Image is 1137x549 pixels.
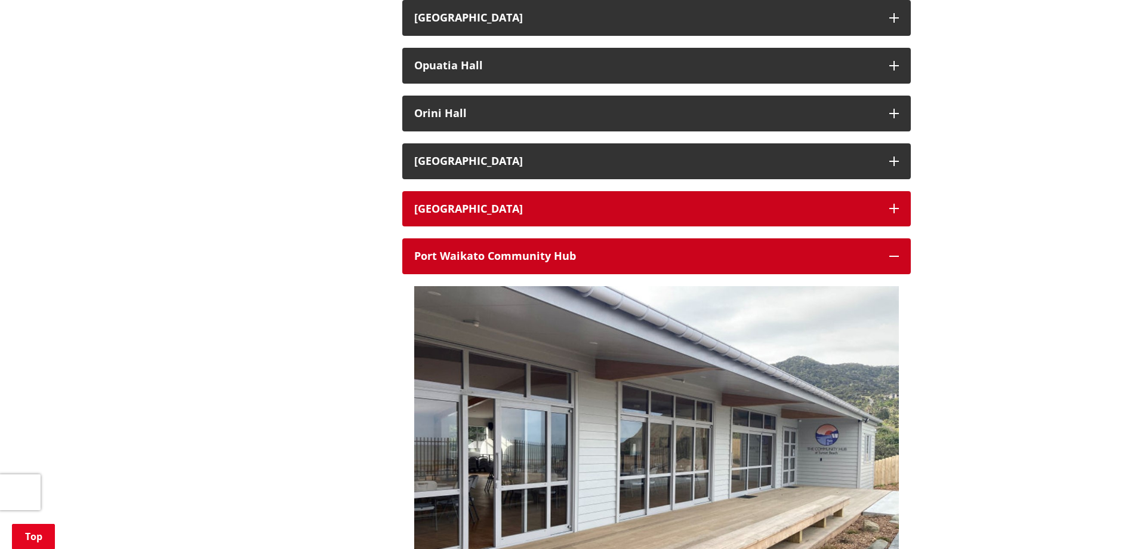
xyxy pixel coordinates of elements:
button: Port Waikato Community Hub [402,238,911,274]
iframe: Messenger Launcher [1082,499,1125,542]
button: Orini Hall [402,96,911,131]
button: Opuatia Hall [402,48,911,84]
button: [GEOGRAPHIC_DATA] [402,143,911,179]
h3: [GEOGRAPHIC_DATA] [414,203,877,215]
h3: [GEOGRAPHIC_DATA] [414,12,877,24]
button: [GEOGRAPHIC_DATA] [402,191,911,227]
h3: Port Waikato Community Hub [414,250,877,262]
h3: [GEOGRAPHIC_DATA] [414,155,877,167]
h3: Opuatia Hall [414,60,877,72]
a: Top [12,524,55,549]
h3: Orini Hall [414,108,877,119]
